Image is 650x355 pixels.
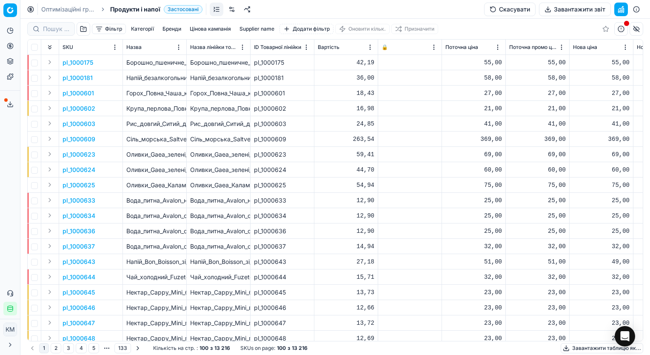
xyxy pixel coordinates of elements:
[318,334,374,343] div: 12,69
[573,319,630,327] div: 23,00
[45,302,55,312] button: Expand
[445,166,502,174] div: 60,00
[45,149,55,159] button: Expand
[126,273,183,281] p: Чай_холодний_Fuzetea_зелений_лохина_та_лаванда_500_мл
[573,258,630,266] div: 49,00
[573,120,630,128] div: 41,00
[445,319,502,327] div: 23,00
[318,227,374,235] div: 12,90
[164,5,202,14] span: Застосовані
[126,242,183,251] p: Вода_питна_Avalon_сильногазована_2_л
[573,58,630,67] div: 55,00
[615,326,635,346] div: Open Intercom Messenger
[190,120,247,128] div: Рис_довгий_Ситий_двір_шліфований_1_кг
[254,58,311,67] div: pl_1000175
[382,44,388,51] span: 🔒
[445,288,502,297] div: 23,00
[92,24,126,34] button: Фільтр
[45,57,55,67] button: Expand
[335,24,390,34] button: Оновити кільк.
[509,196,566,205] div: 25,00
[445,212,502,220] div: 25,00
[110,5,202,14] span: Продукти і напоїЗастосовані
[190,135,247,143] div: Сіль_морська_Saltverk_з_ароматом_копченої_берези_90_г
[509,150,566,159] div: 69,00
[190,150,247,159] div: Оливки_Gaea_зелені_з_лимоном_та_орегано_65_г
[45,164,55,175] button: Expand
[63,89,94,97] p: pl_1000601
[126,44,142,51] span: Назва
[126,120,183,128] p: Рис_довгий_Ситий_двір_шліфований_1_кг
[63,44,73,51] span: SKU
[445,258,502,266] div: 51,00
[200,345,208,352] strong: 100
[190,58,247,67] div: Борошно_пшеничне_Зерновита_2_кг
[318,319,374,327] div: 13,72
[254,227,311,235] div: pl_1000636
[63,258,95,266] p: pl_1000643
[318,89,374,97] div: 18,43
[190,334,247,343] div: Нектар_Cappy_Mini_персик_200_мл
[190,166,247,174] div: Оливки_Gaea_зелені_з_чилі_та_чорним_перцем_65_г
[63,120,95,128] button: pl_1000603
[190,196,247,205] div: Вода_питна_Avalon_негазована_1.5_л
[509,303,566,312] div: 23,00
[573,135,630,143] div: 369,00
[318,303,374,312] div: 12,66
[45,134,55,144] button: Expand
[110,5,160,14] span: Продукти і напої
[318,212,374,220] div: 12,90
[318,150,374,159] div: 59,41
[445,120,502,128] div: 41,00
[445,58,502,67] div: 55,00
[126,58,183,67] p: Борошно_пшеничне_Зерновита_2_кг
[159,24,185,34] button: Бренди
[254,258,311,266] div: pl_1000643
[445,74,502,82] div: 58,00
[63,74,93,82] button: pl_1000181
[318,181,374,189] div: 54,94
[63,150,95,159] button: pl_1000623
[63,104,95,113] p: pl_1000602
[509,104,566,113] div: 21,00
[190,258,247,266] div: Напій_Bon_Boisson_зі_смаком_лайм-м'ята_2_л
[190,319,247,327] div: Нектар_Cappy_Mini_груша_яблуко_200_мл
[45,272,55,282] button: Expand
[88,343,99,353] button: 5
[318,242,374,251] div: 14,94
[573,227,630,235] div: 25,00
[539,3,611,16] button: Завантажити звіт
[445,150,502,159] div: 69,00
[318,74,374,82] div: 36,00
[573,104,630,113] div: 21,00
[254,212,311,220] div: pl_1000634
[318,58,374,67] div: 42,19
[126,319,183,327] p: Нектар_Cappy_Mini_груша_яблуко_200_мл
[63,242,95,251] p: pl_1000637
[254,135,311,143] div: pl_1000609
[240,345,275,352] span: SKUs on page :
[573,74,630,82] div: 58,00
[445,334,502,343] div: 23,00
[509,44,557,51] span: Поточна промо ціна
[190,181,247,189] div: Оливки_Gaea_Каламата_чорні_65_г
[318,120,374,128] div: 24,85
[573,150,630,159] div: 69,00
[63,227,95,235] p: pl_1000636
[27,342,143,354] nav: pagination
[41,5,96,14] a: Оптимізаційні групи
[45,88,55,98] button: Expand
[45,195,55,205] button: Expand
[76,343,87,353] button: 4
[573,303,630,312] div: 23,00
[509,288,566,297] div: 23,00
[45,42,55,52] button: Expand all
[318,135,374,143] div: 263,54
[190,273,247,281] div: Чай_холодний_Fuzetea_зелений_лохина_та_лаванда_500_мл
[190,74,247,82] div: Напій_безалкогольний_Jager_Brewery_Cola_Newton_з_додаванням_натурального_вишневого_соку_330_мл_
[45,210,55,220] button: Expand
[190,288,247,297] div: Нектар_Cappy_Mini_банан_полуниця_200_мл
[126,334,183,343] p: Нектар_Cappy_Mini_персик_200_мл
[45,180,55,190] button: Expand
